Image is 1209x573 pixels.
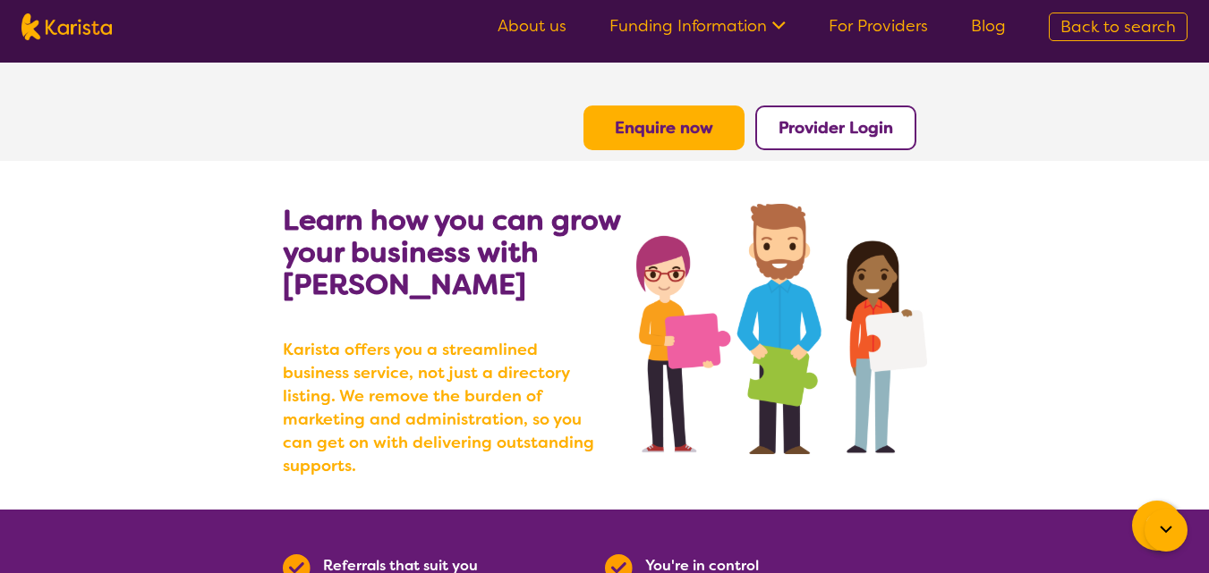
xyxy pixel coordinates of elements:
iframe: Chat Window [1129,498,1185,553]
button: Provider Login [755,105,916,150]
a: Enquire now [615,117,713,139]
img: grow your business with Karista [636,204,926,454]
span: Back to search [1060,16,1176,38]
b: Karista offers you a streamlined business service, not just a directory listing. We remove the bu... [283,338,605,477]
button: Enquire now [583,105,745,150]
a: Provider Login [779,117,893,139]
a: About us [498,15,566,37]
a: For Providers [829,15,928,37]
a: Funding Information [609,15,786,37]
img: Karista logo [21,13,112,40]
a: Back to search [1049,13,1188,41]
b: Learn how you can grow your business with [PERSON_NAME] [283,201,620,303]
a: Blog [971,15,1006,37]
